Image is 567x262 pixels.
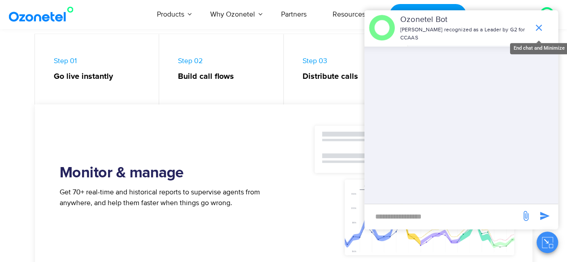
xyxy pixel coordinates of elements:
p: Ozonetel Bot [400,14,529,26]
button: Close chat [537,232,558,253]
p: [PERSON_NAME] recognized as a Leader by G2 for CCAAS [400,26,529,42]
strong: Build call flows [178,71,274,83]
span: send message [517,207,535,225]
strong: Go live instantly [54,71,150,83]
span: Get 70+ real-time and historical reports to [60,188,189,197]
strong: Distribute calls [303,71,399,83]
span: send message [536,207,554,225]
div: new-msg-input [369,209,516,225]
h2: Monitor & manage [60,164,284,182]
a: Step 02Build call flows [159,34,284,109]
span: Step 02 [178,56,274,83]
a: Step 03Distribute calls [284,34,408,109]
img: header [369,15,395,41]
a: Step 01Go live instantly [35,34,160,109]
span: Step 01 [54,56,150,83]
a: Request a Demo [390,4,466,25]
span: Step 03 [303,56,399,83]
span: end chat or minimize [530,19,548,37]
